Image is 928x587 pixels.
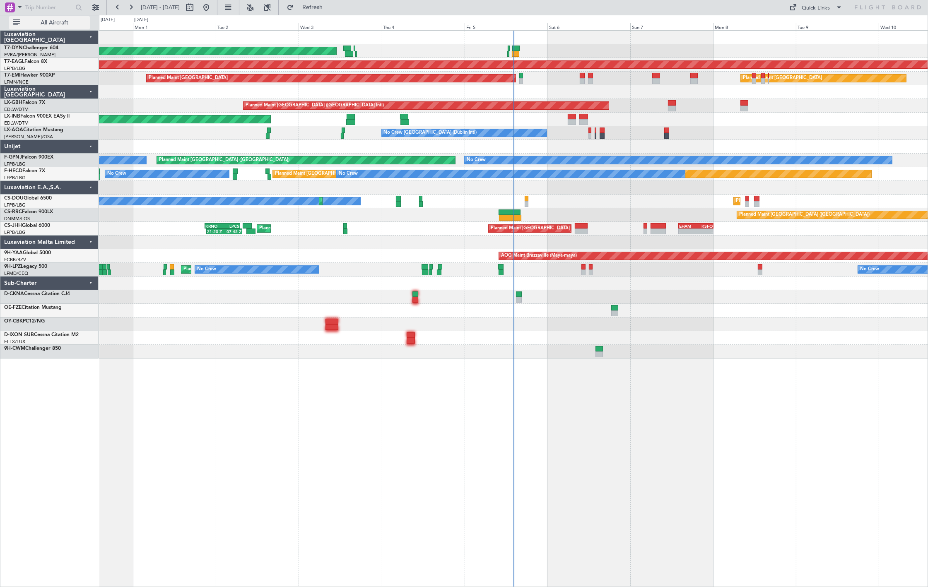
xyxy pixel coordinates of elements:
span: F-GPNJ [4,155,22,160]
div: Mon 8 [713,23,796,30]
input: Trip Number [25,1,73,14]
a: F-HECDFalcon 7X [4,168,45,173]
div: Planned Maint [GEOGRAPHIC_DATA] ([GEOGRAPHIC_DATA]) [259,222,390,235]
span: 9H-YAA [4,250,23,255]
div: No Crew [860,263,879,276]
a: D-IXON SUBCessna Citation M2 [4,332,79,337]
div: - [696,229,713,234]
a: EDLW/DTM [4,106,29,113]
a: CS-JHHGlobal 6000 [4,223,50,228]
span: LX-INB [4,114,20,119]
a: LX-GBHFalcon 7X [4,100,45,105]
div: Planned Maint [GEOGRAPHIC_DATA] ([GEOGRAPHIC_DATA]) [159,154,289,166]
span: F-HECD [4,168,22,173]
a: LFPB/LBG [4,161,26,167]
div: AOG Maint Brazzaville (Maya-maya) [501,250,577,262]
div: 21:20 Z [207,229,224,234]
span: T7-EMI [4,73,20,78]
div: No Crew [GEOGRAPHIC_DATA] (Dublin Intl) [384,127,477,139]
a: F-GPNJFalcon 900EX [4,155,53,160]
span: 9H-LPZ [4,264,21,269]
a: OY-CBKPC12/NG [4,319,45,324]
div: No Crew [107,168,126,180]
span: All Aircraft [22,20,87,26]
a: LFPB/LBG [4,65,26,72]
div: KSFO [696,224,713,229]
span: T7-DYN [4,46,23,51]
a: OE-FZECitation Mustang [4,305,62,310]
div: No Crew [467,154,486,166]
a: EVRA/[PERSON_NAME] [4,52,55,58]
a: CS-DOUGlobal 6500 [4,196,52,201]
button: Quick Links [786,1,847,14]
div: Planned Maint [GEOGRAPHIC_DATA] [149,72,228,84]
span: 9H-CWM [4,346,25,351]
div: 07:45 Z [224,229,242,234]
div: Fri 5 [465,23,547,30]
div: LPCS [222,224,239,229]
div: EHAM [679,224,696,229]
div: No Crew [339,168,358,180]
span: T7-EAGL [4,59,24,64]
a: LX-AOACitation Mustang [4,128,63,132]
a: 9H-CWMChallenger 850 [4,346,61,351]
a: T7-EAGLFalcon 8X [4,59,47,64]
a: LFMN/NCE [4,79,29,85]
span: LX-GBH [4,100,22,105]
a: LFPB/LBG [4,175,26,181]
a: 9H-YAAGlobal 5000 [4,250,51,255]
span: D-IXON SUB [4,332,34,337]
a: LFMD/CEQ [4,270,28,277]
div: Sun 7 [630,23,713,30]
button: All Aircraft [9,16,90,29]
div: [DATE] [101,17,115,24]
div: Sat 6 [547,23,630,30]
div: Tue 2 [216,23,299,30]
a: [PERSON_NAME]/QSA [4,134,53,140]
div: Planned Maint [GEOGRAPHIC_DATA] ([GEOGRAPHIC_DATA] Intl) [246,99,384,112]
span: Refresh [295,5,330,10]
a: CS-RRCFalcon 900LX [4,209,53,214]
span: D-CKNA [4,291,24,296]
div: [DATE] [134,17,148,24]
a: D-CKNACessna Citation CJ4 [4,291,70,296]
a: T7-DYNChallenger 604 [4,46,58,51]
button: Refresh [283,1,333,14]
a: LFPB/LBG [4,202,26,208]
div: Planned Maint [GEOGRAPHIC_DATA] ([GEOGRAPHIC_DATA]) [275,168,405,180]
a: ELLX/LUX [4,339,25,345]
div: - [679,229,696,234]
div: Quick Links [802,4,830,12]
div: Mon 1 [133,23,216,30]
div: Planned Maint [GEOGRAPHIC_DATA] ([GEOGRAPHIC_DATA]) [321,195,452,207]
a: DNMM/LOS [4,216,30,222]
a: T7-EMIHawker 900XP [4,73,55,78]
div: Planned Maint [GEOGRAPHIC_DATA] [743,72,822,84]
span: OE-FZE [4,305,22,310]
div: Tue 9 [796,23,879,30]
a: LFPB/LBG [4,229,26,236]
a: 9H-LPZLegacy 500 [4,264,47,269]
a: LX-INBFalcon 900EX EASy II [4,114,70,119]
span: LX-AOA [4,128,23,132]
div: KRNO [205,224,222,229]
div: Planned Maint [GEOGRAPHIC_DATA] ([GEOGRAPHIC_DATA]) [491,222,621,235]
span: CS-RRC [4,209,22,214]
div: Wed 3 [299,23,381,30]
div: No Crew [197,263,216,276]
div: Planned Maint Nice ([GEOGRAPHIC_DATA]) [183,263,276,276]
span: [DATE] - [DATE] [141,4,180,11]
div: Planned Maint [GEOGRAPHIC_DATA] ([GEOGRAPHIC_DATA]) [736,195,866,207]
div: Planned Maint [GEOGRAPHIC_DATA] ([GEOGRAPHIC_DATA]) [739,209,870,221]
a: FCBB/BZV [4,257,26,263]
a: EDLW/DTM [4,120,29,126]
span: CS-DOU [4,196,24,201]
span: OY-CBK [4,319,23,324]
div: Thu 4 [382,23,465,30]
span: CS-JHH [4,223,22,228]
